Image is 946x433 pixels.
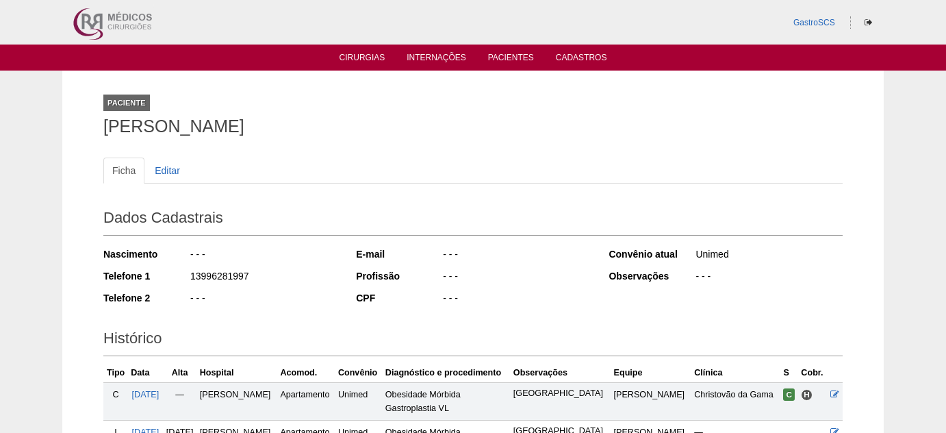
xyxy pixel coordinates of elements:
[356,291,442,305] div: CPF
[335,363,383,383] th: Convênio
[694,269,843,286] div: - - -
[277,363,335,383] th: Acomod.
[103,95,150,111] div: Paciente
[609,247,694,261] div: Convênio atual
[103,204,843,236] h2: Dados Cadastrais
[335,382,383,420] td: Unimed
[103,363,128,383] th: Tipo
[407,53,466,66] a: Internações
[103,247,189,261] div: Nascimento
[277,382,335,420] td: Apartamento
[691,382,780,420] td: Christovão da Gama
[103,325,843,356] h2: Histórico
[865,18,872,27] i: Sair
[511,363,611,383] th: Observações
[356,269,442,283] div: Profissão
[356,247,442,261] div: E-mail
[513,388,609,399] p: [GEOGRAPHIC_DATA]
[694,247,843,264] div: Unimed
[609,269,694,283] div: Observações
[162,382,196,420] td: —
[793,18,835,27] a: GastroSCS
[611,363,692,383] th: Equipe
[783,388,795,401] span: Confirmada
[801,389,813,401] span: Hospital
[197,363,278,383] th: Hospital
[103,118,843,135] h1: [PERSON_NAME]
[197,382,278,420] td: [PERSON_NAME]
[556,53,607,66] a: Cadastros
[442,291,590,308] div: - - -
[611,382,692,420] td: [PERSON_NAME]
[189,291,337,308] div: - - -
[146,158,189,184] a: Editar
[132,390,159,399] a: [DATE]
[106,388,125,401] div: C
[128,363,162,383] th: Data
[488,53,534,66] a: Pacientes
[798,363,827,383] th: Cobr.
[162,363,196,383] th: Alta
[383,363,511,383] th: Diagnóstico e procedimento
[442,269,590,286] div: - - -
[691,363,780,383] th: Clínica
[340,53,385,66] a: Cirurgias
[103,158,144,184] a: Ficha
[442,247,590,264] div: - - -
[780,363,798,383] th: S
[103,291,189,305] div: Telefone 2
[189,269,337,286] div: 13996281997
[189,247,337,264] div: - - -
[383,382,511,420] td: Obesidade Mórbida Gastroplastia VL
[103,269,189,283] div: Telefone 1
